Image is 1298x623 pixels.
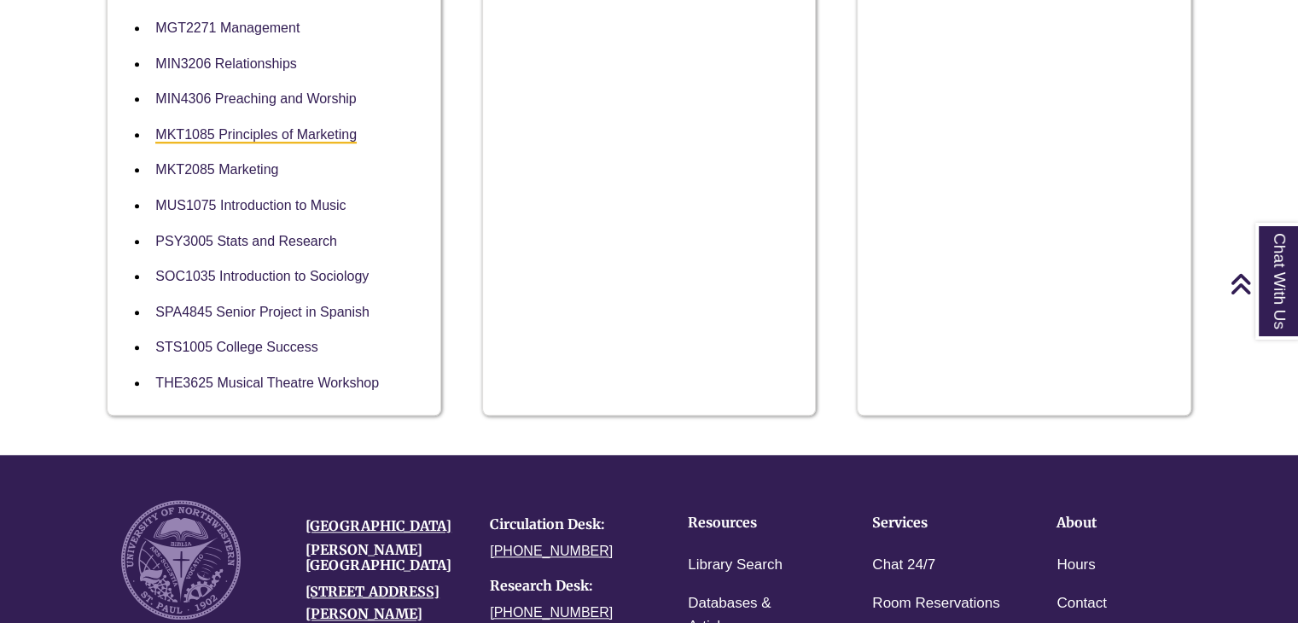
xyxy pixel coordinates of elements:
[688,553,783,578] a: Library Search
[306,543,464,573] h4: [PERSON_NAME][GEOGRAPHIC_DATA]
[155,56,296,71] a: MIN3206 Relationships
[688,515,819,531] h4: Resources
[872,553,935,578] a: Chat 24/7
[155,127,357,143] a: MKT1085 Principles of Marketing
[490,517,649,533] h4: Circulation Desk:
[155,20,300,35] a: MGT2271 Management
[155,234,337,248] a: PSY3005 Stats and Research
[1056,591,1107,616] a: Contact
[155,198,346,213] a: MUS1075 Introduction to Music
[155,376,379,390] a: THE3625 Musical Theatre Workshop
[872,515,1004,531] h4: Services
[155,91,356,106] a: MIN4306 Preaching and Worship
[872,591,999,616] a: Room Reservations
[490,605,613,620] a: [PHONE_NUMBER]
[306,517,451,534] a: [GEOGRAPHIC_DATA]
[1056,515,1188,531] h4: About
[155,269,369,283] a: SOC1035 Introduction to Sociology
[1056,553,1095,578] a: Hours
[490,544,613,558] a: [PHONE_NUMBER]
[490,579,649,594] h4: Research Desk:
[155,340,317,354] a: STS1005 College Success
[155,162,278,177] a: MKT2085 Marketing
[121,500,241,620] img: UNW seal
[1230,272,1294,295] a: Back to Top
[155,305,370,319] a: SPA4845 Senior Project in Spanish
